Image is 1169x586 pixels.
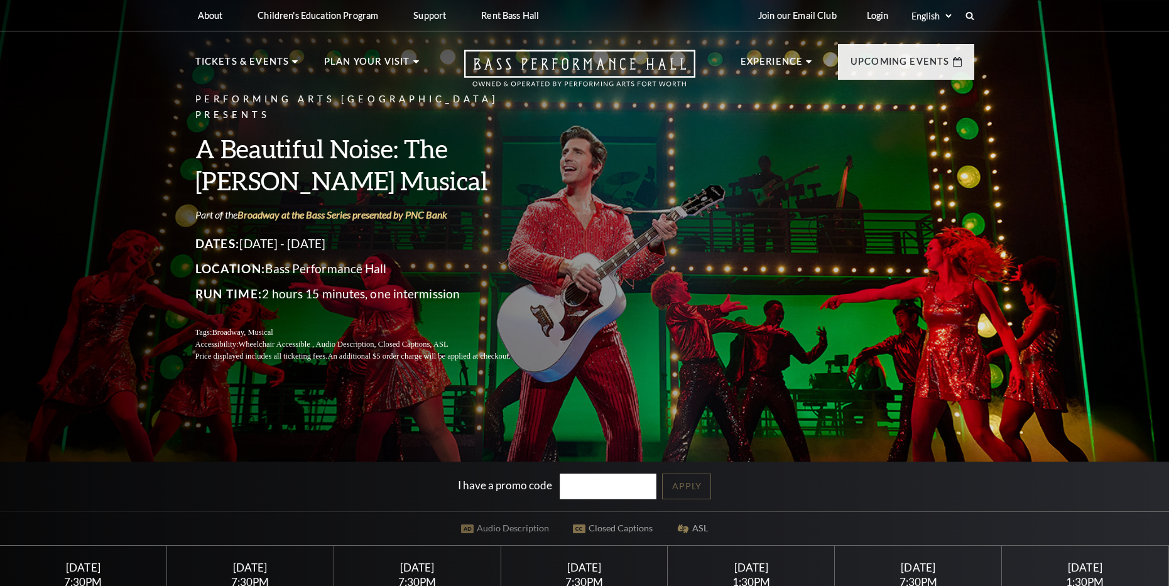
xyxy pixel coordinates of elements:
p: Tags: [195,327,541,339]
span: Location: [195,261,266,276]
div: [DATE] [15,561,151,574]
p: Experience [741,54,803,77]
div: [DATE] [683,561,819,574]
span: Dates: [195,236,240,251]
span: Broadway, Musical [212,328,273,337]
a: Broadway at the Bass Series presented by PNC Bank [237,209,447,220]
h3: A Beautiful Noise: The [PERSON_NAME] Musical [195,133,541,197]
p: Tickets & Events [195,54,290,77]
p: Plan Your Visit [324,54,410,77]
div: [DATE] [516,561,652,574]
div: [DATE] [349,561,485,574]
p: [DATE] - [DATE] [195,234,541,254]
span: An additional $5 order charge will be applied at checkout. [327,352,510,361]
p: Part of the [195,208,541,222]
p: Children's Education Program [258,10,378,21]
p: Upcoming Events [851,54,950,77]
p: 2 hours 15 minutes, one intermission [195,284,541,304]
select: Select: [909,10,954,22]
p: About [198,10,223,21]
p: Accessibility: [195,339,541,350]
p: Price displayed includes all ticketing fees. [195,350,541,362]
label: I have a promo code [458,478,552,491]
p: Support [413,10,446,21]
span: Wheelchair Accessible , Audio Description, Closed Captions, ASL [238,340,448,349]
div: [DATE] [182,561,318,574]
div: [DATE] [850,561,986,574]
div: [DATE] [1017,561,1153,574]
p: Performing Arts [GEOGRAPHIC_DATA] Presents [195,92,541,123]
p: Rent Bass Hall [481,10,539,21]
p: Bass Performance Hall [195,259,541,279]
span: Run Time: [195,286,263,301]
